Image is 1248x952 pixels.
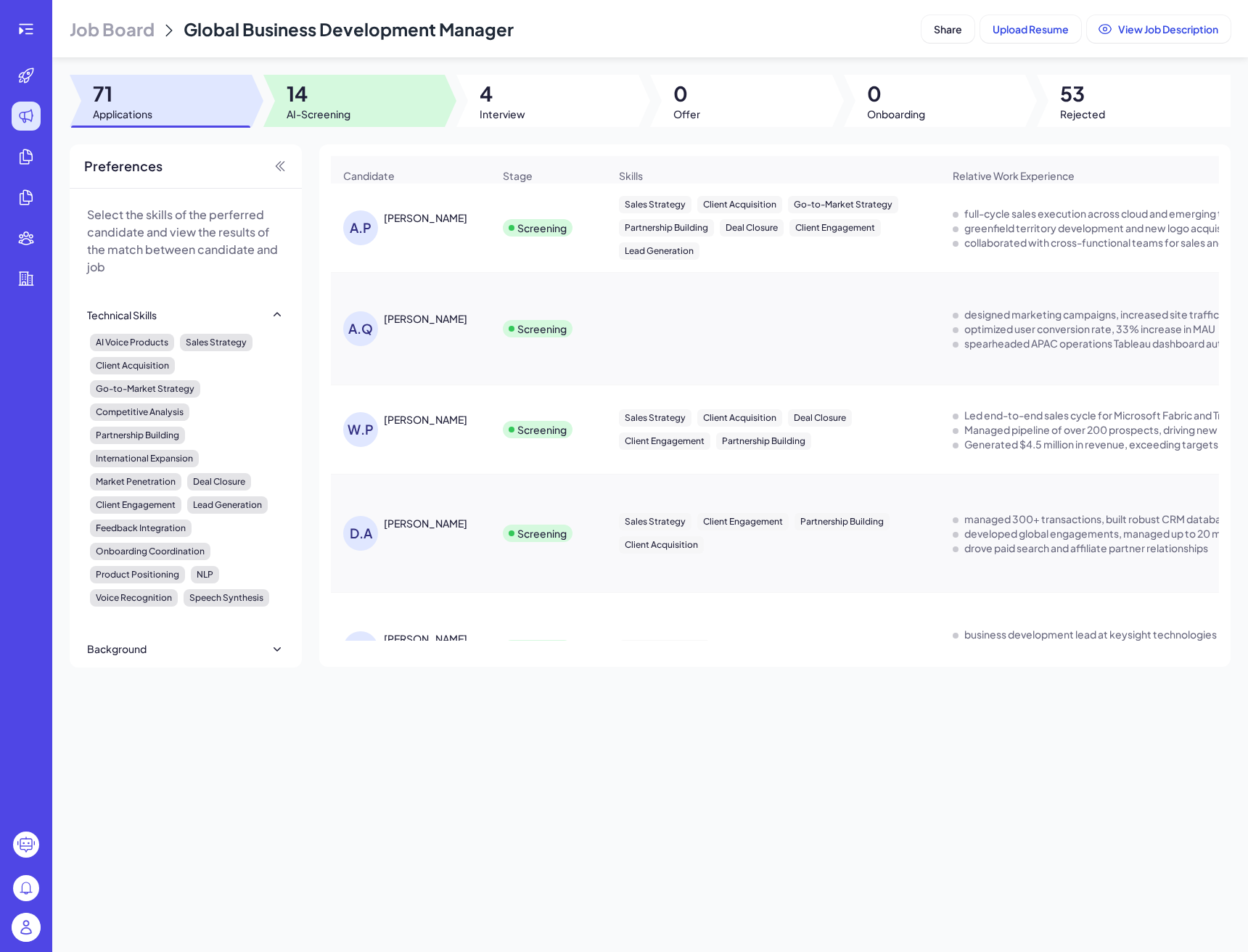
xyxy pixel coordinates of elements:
div: Client Acquisition [619,536,704,554]
div: G.L [343,631,378,666]
span: Upload Resume [993,22,1069,36]
div: Screening [517,321,567,336]
div: Speech Synthesis [184,589,269,607]
span: View Job Description [1118,22,1218,36]
div: Client Acquisition [697,196,782,213]
div: W.P [343,412,378,447]
div: Sales Strategy [619,196,691,213]
div: Go-to-Market Strategy [90,380,200,398]
div: Market Penetration [90,473,181,491]
span: Preferences [84,156,163,176]
button: Share [921,15,974,43]
span: Skills [619,168,643,183]
span: Share [934,22,962,36]
div: NLP [191,566,219,583]
div: Go-to-Market Strategy [788,196,898,213]
div: greenfield territory development and new logo acquisition [964,221,1243,235]
span: Stage [503,168,533,183]
div: Feedback Integration [90,520,192,537]
div: Client Engagement [619,432,710,450]
span: 4 [480,81,525,107]
div: Partnership Building [795,513,890,530]
span: AI-Screening [287,107,350,121]
div: Partnership Building [619,219,714,237]
div: Lead Generation [187,496,268,514]
div: Onboarding Coordination [90,543,210,560]
div: drove paid search and affiliate partner relationships [964,541,1208,555]
div: Austin Petznick [384,210,467,225]
div: Client Engagement [697,513,789,530]
div: Deal Closure [788,409,852,427]
div: D.A [343,516,378,551]
div: Screening [517,526,567,541]
div: Partnership Building [716,432,811,450]
div: Client Acquisition [697,409,782,427]
p: Select the skills of the perferred candidate and view the results of the match between candidate ... [87,206,284,276]
div: Screening [517,221,567,235]
div: business development lead at keysight technologies [964,627,1217,641]
div: Product Positioning [90,566,185,583]
span: 0 [673,81,700,107]
span: Job Board [70,17,155,41]
div: AI Voice Products [90,334,174,351]
span: Relative Work Experience [953,168,1075,183]
div: Deal Closure [720,219,784,237]
div: Sales Strategy [619,513,691,530]
div: optimized user conversion rate, 33% increase in MAU [964,321,1215,336]
span: 53 [1060,81,1105,107]
div: Dina Allam [384,516,467,530]
div: Angela Qu [384,311,467,326]
div: International Expansion [90,450,199,467]
div: Sales Strategy [619,409,691,427]
div: A.Q [343,311,378,346]
span: Interview [480,107,525,121]
div: Competitive Analysis [90,403,189,421]
span: Applications [93,107,152,121]
span: 71 [93,81,152,107]
span: 0 [867,81,925,107]
div: Client Engagement [789,219,881,237]
div: Background [87,641,147,656]
div: Lead Generation [619,242,699,260]
div: Voice Recognition [90,589,178,607]
div: Partnership Building [90,427,185,444]
div: Client Engagement [90,496,181,514]
span: Global Business Development Manager [184,18,514,40]
div: Client Acquisition [90,357,175,374]
div: Screening [517,422,567,437]
div: Sales Strategy [180,334,253,351]
div: Deal Closure [187,473,251,491]
div: managed 300+ transactions, built robust CRM database [964,512,1233,526]
span: Onboarding [867,107,925,121]
div: Technical Skills [87,308,157,322]
img: user_logo.png [12,913,41,942]
span: 14 [287,81,350,107]
button: Upload Resume [980,15,1081,43]
div: Winifred Pokuaa [384,412,467,427]
span: Offer [673,107,700,121]
span: Candidate [343,168,395,183]
span: Rejected [1060,107,1105,121]
div: Gabriel Lenetsky [384,631,467,646]
button: View Job Description [1087,15,1231,43]
div: A.P [343,210,378,245]
div: Client Engagement [619,640,710,657]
